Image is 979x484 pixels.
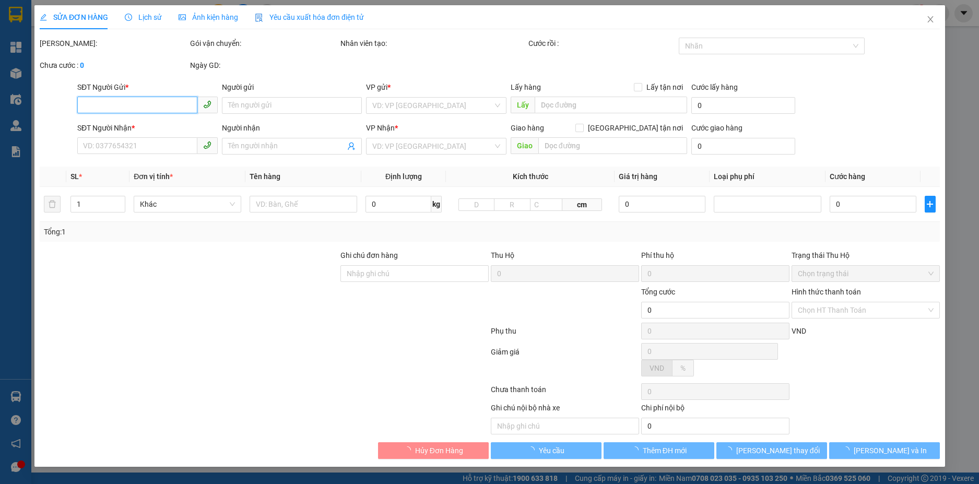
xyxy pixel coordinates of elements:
[528,38,676,49] div: Cước rồi :
[797,266,933,281] span: Chọn trạng thái
[255,13,364,21] span: Yêu cầu xuất hóa đơn điện tử
[539,445,564,456] span: Yêu cầu
[250,196,357,213] input: VD: Bàn, Ghế
[680,364,685,372] span: %
[527,446,539,454] span: loading
[709,167,825,187] th: Loại phụ phí
[340,251,398,259] label: Ghi chú đơn hàng
[641,250,789,265] div: Phí thu hộ
[583,122,687,134] span: [GEOGRAPHIC_DATA] tận nơi
[691,138,795,155] input: Cước giao hàng
[190,38,338,49] div: Gói vận chuyển:
[642,445,686,456] span: Thêm ĐH mới
[40,60,188,71] div: Chưa cước :
[415,445,463,456] span: Hủy Đơn Hàng
[490,384,640,402] div: Chưa thanh toán
[853,445,926,456] span: [PERSON_NAME] và In
[641,402,789,418] div: Chi phí nội bộ
[925,200,935,208] span: plus
[791,250,939,261] div: Trạng thái Thu Hộ
[491,442,601,459] button: Yêu cầu
[510,83,540,91] span: Lấy hàng
[179,14,186,21] span: picture
[340,38,526,49] div: Nhân viên tạo:
[431,196,442,213] span: kg
[490,346,640,381] div: Giảm giá
[203,141,211,149] span: phone
[77,81,218,93] div: SĐT Người Gửi
[649,364,664,372] span: VND
[716,442,827,459] button: [PERSON_NAME] thay đổi
[603,442,714,459] button: Thêm ĐH mới
[70,172,79,181] span: SL
[221,81,362,93] div: Người gửi
[44,196,61,213] button: delete
[642,81,687,93] span: Lấy tận nơi
[926,15,934,23] span: close
[791,327,806,335] span: VND
[619,172,657,181] span: Giá trị hàng
[255,14,263,22] img: icon
[385,172,422,181] span: Định lượng
[179,13,238,21] span: Ảnh kiện hàng
[691,97,795,114] input: Cước lấy hàng
[791,288,860,296] label: Hình thức thanh toán
[529,198,562,211] input: C
[562,198,601,211] span: cm
[631,446,642,454] span: loading
[458,198,494,211] input: D
[510,137,538,154] span: Giao
[203,100,211,109] span: phone
[490,325,640,344] div: Phụ thu
[691,124,742,132] label: Cước giao hàng
[534,97,687,113] input: Dọc đường
[340,265,489,282] input: Ghi chú đơn hàng
[494,198,530,211] input: R
[40,38,188,49] div: [PERSON_NAME]:
[842,446,853,454] span: loading
[140,196,235,212] span: Khác
[490,418,639,434] input: Nhập ghi chú
[40,13,108,21] span: SỬA ĐƠN HÀNG
[77,122,218,134] div: SĐT Người Nhận
[512,172,548,181] span: Kích thước
[829,442,939,459] button: [PERSON_NAME] và In
[403,446,415,454] span: loading
[347,142,356,150] span: user-add
[691,83,737,91] label: Cước lấy hàng
[924,196,935,213] button: plus
[490,251,514,259] span: Thu Hộ
[490,402,639,418] div: Ghi chú nội bộ nhà xe
[44,226,378,238] div: Tổng: 1
[378,442,489,459] button: Hủy Đơn Hàng
[510,124,544,132] span: Giao hàng
[915,5,945,34] button: Close
[724,446,736,454] span: loading
[830,172,865,181] span: Cước hàng
[134,172,173,181] span: Đơn vị tính
[736,445,819,456] span: [PERSON_NAME] thay đổi
[366,124,395,132] span: VP Nhận
[125,14,132,21] span: clock-circle
[641,288,675,296] span: Tổng cước
[510,97,534,113] span: Lấy
[366,81,506,93] div: VP gửi
[80,61,84,69] b: 0
[538,137,687,154] input: Dọc đường
[250,172,280,181] span: Tên hàng
[190,60,338,71] div: Ngày GD:
[40,14,47,21] span: edit
[125,13,162,21] span: Lịch sử
[221,122,362,134] div: Người nhận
